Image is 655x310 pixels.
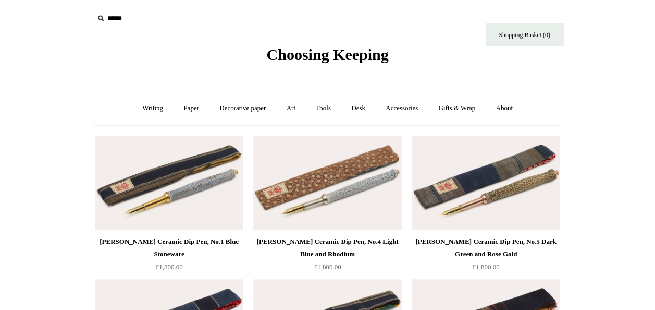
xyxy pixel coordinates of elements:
[256,235,399,260] div: [PERSON_NAME] Ceramic Dip Pen, No.4 Light Blue and Rhodium
[98,235,241,260] div: [PERSON_NAME] Ceramic Dip Pen, No.1 Blue Stoneware
[156,263,183,271] span: £1,800.00
[429,94,485,122] a: Gifts & Wrap
[486,23,564,46] a: Shopping Basket (0)
[314,263,341,271] span: £1,800.00
[210,94,275,122] a: Decorative paper
[95,235,243,278] a: [PERSON_NAME] Ceramic Dip Pen, No.1 Blue Stoneware £1,800.00
[95,136,243,230] a: Steve Harrison Ceramic Dip Pen, No.1 Blue Stoneware Steve Harrison Ceramic Dip Pen, No.1 Blue Sto...
[133,94,172,122] a: Writing
[376,94,427,122] a: Accessories
[266,54,388,62] a: Choosing Keeping
[266,46,388,63] span: Choosing Keeping
[486,94,522,122] a: About
[174,94,208,122] a: Paper
[414,235,557,260] div: [PERSON_NAME] Ceramic Dip Pen, No.5 Dark Green and Rose Gold
[412,235,560,278] a: [PERSON_NAME] Ceramic Dip Pen, No.5 Dark Green and Rose Gold £1,800.00
[412,136,560,230] img: Steve Harrison Ceramic Dip Pen, No.5 Dark Green and Rose Gold
[473,263,500,271] span: £1,800.00
[342,94,375,122] a: Desk
[277,94,305,122] a: Art
[253,235,401,278] a: [PERSON_NAME] Ceramic Dip Pen, No.4 Light Blue and Rhodium £1,800.00
[253,136,401,230] a: Steve Harrison Ceramic Dip Pen, No.4 Light Blue and Rhodium Steve Harrison Ceramic Dip Pen, No.4 ...
[253,136,401,230] img: Steve Harrison Ceramic Dip Pen, No.4 Light Blue and Rhodium
[306,94,340,122] a: Tools
[412,136,560,230] a: Steve Harrison Ceramic Dip Pen, No.5 Dark Green and Rose Gold Steve Harrison Ceramic Dip Pen, No....
[95,136,243,230] img: Steve Harrison Ceramic Dip Pen, No.1 Blue Stoneware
